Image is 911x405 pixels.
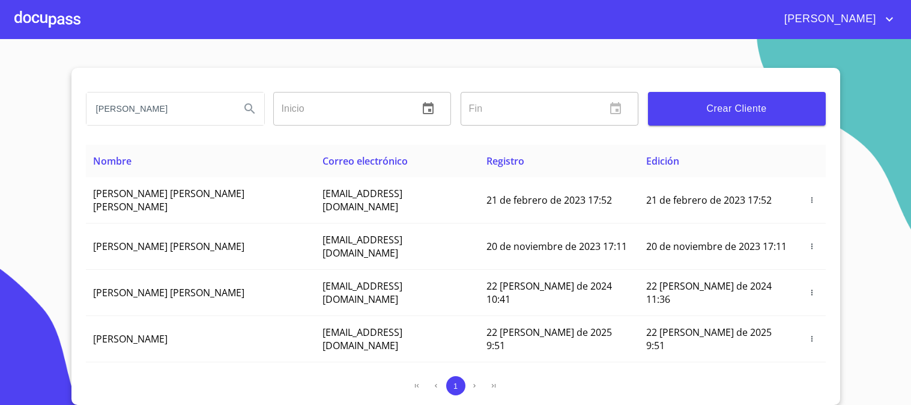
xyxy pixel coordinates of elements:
[453,382,458,391] span: 1
[646,326,772,352] span: 22 [PERSON_NAME] de 2025 9:51
[93,187,244,213] span: [PERSON_NAME] [PERSON_NAME] [PERSON_NAME]
[646,279,772,306] span: 22 [PERSON_NAME] de 2024 11:36
[486,193,612,207] span: 21 de febrero de 2023 17:52
[646,240,787,253] span: 20 de noviembre de 2023 17:11
[322,187,402,213] span: [EMAIL_ADDRESS][DOMAIN_NAME]
[486,326,612,352] span: 22 [PERSON_NAME] de 2025 9:51
[646,193,772,207] span: 21 de febrero de 2023 17:52
[658,100,816,117] span: Crear Cliente
[235,94,264,123] button: Search
[486,240,627,253] span: 20 de noviembre de 2023 17:11
[446,376,465,395] button: 1
[646,154,679,168] span: Edición
[775,10,882,29] span: [PERSON_NAME]
[93,240,244,253] span: [PERSON_NAME] [PERSON_NAME]
[93,332,168,346] span: [PERSON_NAME]
[322,154,408,168] span: Correo electrónico
[486,279,612,306] span: 22 [PERSON_NAME] de 2024 10:41
[86,93,231,125] input: search
[486,154,524,168] span: Registro
[93,154,132,168] span: Nombre
[775,10,897,29] button: account of current user
[322,233,402,260] span: [EMAIL_ADDRESS][DOMAIN_NAME]
[322,326,402,352] span: [EMAIL_ADDRESS][DOMAIN_NAME]
[93,286,244,299] span: [PERSON_NAME] [PERSON_NAME]
[322,279,402,306] span: [EMAIL_ADDRESS][DOMAIN_NAME]
[648,92,826,126] button: Crear Cliente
